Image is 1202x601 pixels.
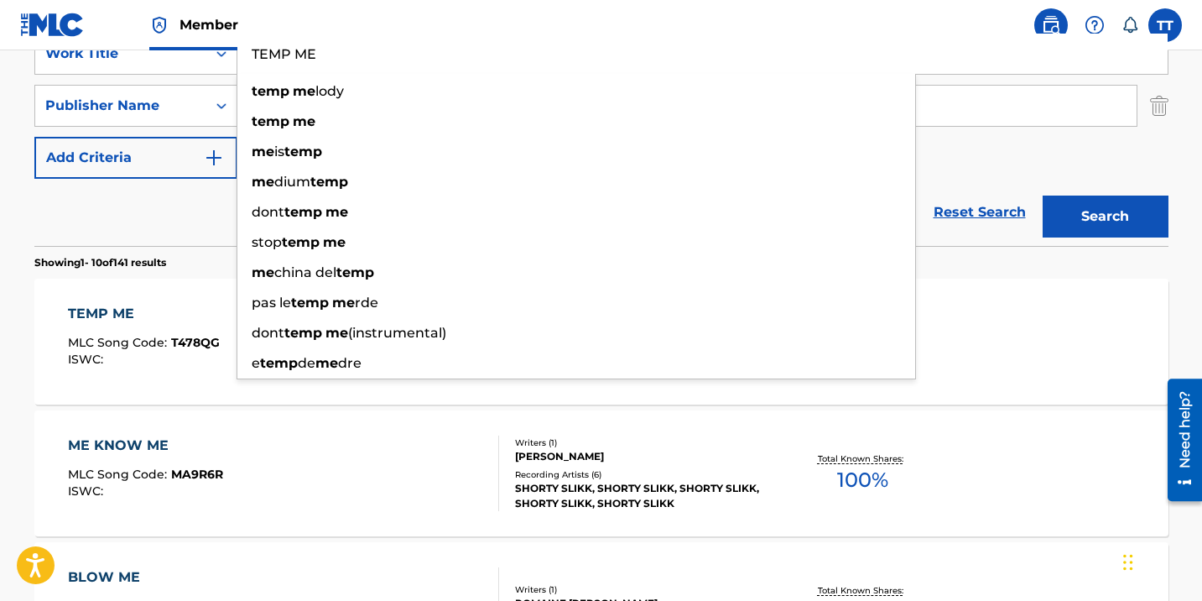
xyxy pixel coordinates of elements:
span: dium [274,174,310,190]
span: stop [252,234,282,250]
div: User Menu [1148,8,1182,42]
strong: me [252,144,274,159]
div: TEMP ME [68,304,220,324]
p: Total Known Shares: [818,452,908,465]
div: Work Title [45,44,196,64]
strong: me [325,325,348,341]
div: Help [1078,8,1111,42]
button: Add Criteria [34,137,237,179]
span: MLC Song Code : [68,335,171,350]
a: Reset Search [925,194,1034,231]
span: ISWC : [68,483,107,499]
strong: me [293,83,315,99]
img: MLC Logo [20,13,85,37]
span: de [298,355,315,371]
strong: me [332,295,355,311]
div: Writers ( 1 ) [515,436,768,449]
strong: temp [284,144,322,159]
span: rde [355,295,378,311]
strong: me [293,113,315,129]
p: Total Known Shares: [818,584,908,597]
iframe: Chat Widget [1118,520,1202,601]
span: 100 % [837,465,888,495]
a: ME KNOW MEMLC Song Code:MA9R6RISWC:Writers (1)[PERSON_NAME]Recording Artists (6)SHORTY SLIKK, SHO... [34,410,1168,536]
span: china del [274,264,336,280]
span: is [274,144,284,159]
strong: temp [260,355,298,371]
strong: me [252,174,274,190]
span: dre [338,355,362,371]
div: Recording Artists ( 6 ) [515,468,768,481]
img: search [1041,15,1061,35]
span: MA9R6R [171,467,223,482]
strong: temp [284,204,322,220]
div: ME KNOW ME [68,436,223,456]
strong: temp [252,83,289,99]
img: Delete Criterion [1150,85,1168,127]
strong: temp [291,295,329,311]
span: dont [252,325,284,341]
img: help [1085,15,1105,35]
span: (instrumental) [348,325,446,341]
span: T478QG [171,335,220,350]
span: dont [252,204,284,220]
span: MLC Song Code : [68,467,171,482]
img: 9d2ae6d4665cec9f34b9.svg [204,148,224,168]
strong: me [325,204,348,220]
p: Showing 1 - 10 of 141 results [34,255,166,270]
span: lody [315,83,344,99]
strong: me [252,264,274,280]
a: TEMP MEMLC Song Code:T478QGISWC:Writers (2)[PERSON_NAME], EXTOL [PERSON_NAME]Recording Artists (0... [34,279,1168,405]
div: [PERSON_NAME] [515,449,768,464]
strong: temp [336,264,374,280]
form: Search Form [34,33,1168,246]
strong: temp [284,325,322,341]
div: Writers ( 1 ) [515,583,768,596]
span: pas le [252,295,291,311]
strong: temp [282,234,320,250]
strong: temp [310,174,348,190]
a: Public Search [1034,8,1068,42]
span: e [252,355,260,371]
button: Search [1043,196,1168,238]
div: Notifications [1121,17,1138,34]
div: BLOW ME [68,567,222,588]
div: Publisher Name [45,96,196,116]
span: Member [180,15,238,34]
strong: me [323,234,346,250]
div: Drag [1123,537,1133,588]
div: SHORTY SLIKK, SHORTY SLIKK, SHORTY SLIKK, SHORTY SLIKK, SHORTY SLIKK [515,481,768,511]
iframe: Resource Center [1155,372,1202,507]
span: ISWC : [68,352,107,367]
img: Top Rightsholder [149,15,169,35]
strong: temp [252,113,289,129]
strong: me [315,355,338,371]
